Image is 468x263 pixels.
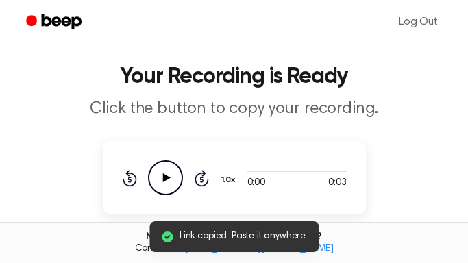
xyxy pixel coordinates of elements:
span: Link copied. Paste it anywhere. [180,229,308,244]
a: Beep [16,9,94,36]
p: Click the button to copy your recording. [16,99,452,119]
span: 0:03 [328,176,346,190]
span: Contact us [8,243,460,255]
button: 1.0x [220,168,241,192]
span: 0:00 [247,176,265,190]
a: Log Out [385,5,452,38]
h1: Your Recording is Ready [16,66,452,88]
a: [EMAIL_ADDRESS][DOMAIN_NAME] [184,244,334,253]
